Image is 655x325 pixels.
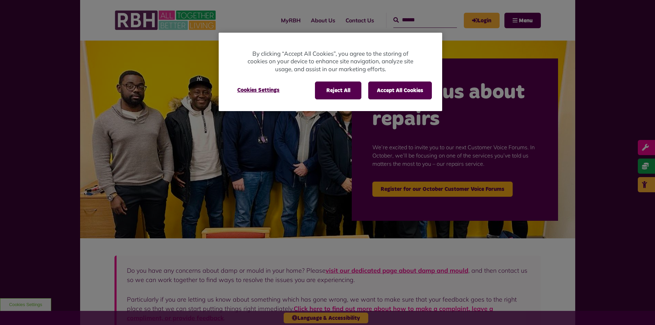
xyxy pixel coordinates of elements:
[219,33,442,111] div: Cookie banner
[368,82,432,99] button: Accept All Cookies
[219,33,442,111] div: Privacy
[246,50,415,73] p: By clicking “Accept All Cookies”, you agree to the storing of cookies on your device to enhance s...
[229,82,288,99] button: Cookies Settings
[315,82,361,99] button: Reject All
